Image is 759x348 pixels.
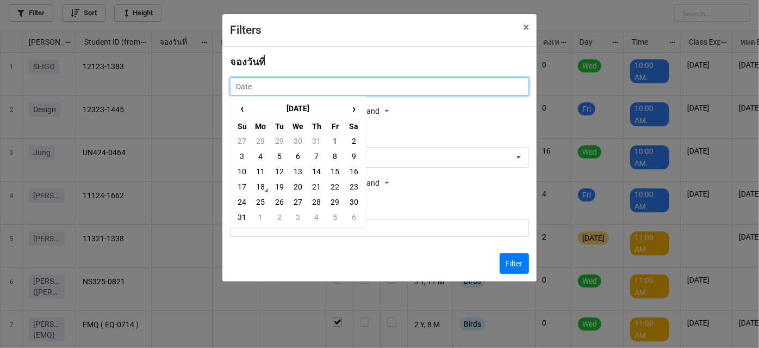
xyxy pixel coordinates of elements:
td: 22 [326,179,344,194]
td: 5 [270,149,289,164]
span: › [345,100,363,118]
td: 6 [289,149,307,164]
th: Fr [326,118,344,133]
td: 24 [233,194,251,210]
td: 29 [270,133,289,149]
div: and [366,175,393,192]
td: 6 [345,210,363,225]
td: 9 [345,149,363,164]
td: 10 [233,164,251,179]
td: 2 [270,210,289,225]
td: 20 [289,179,307,194]
th: [DATE] [251,99,344,119]
td: 1 [251,210,270,225]
td: 11 [251,164,270,179]
td: 8 [326,149,344,164]
td: 25 [251,194,270,210]
input: Date [230,77,529,96]
td: 31 [307,133,326,149]
span: × [523,21,529,34]
td: 13 [289,164,307,179]
td: 7 [307,149,326,164]
td: 3 [289,210,307,225]
label: จองวันที่ [230,54,265,70]
td: 3 [233,149,251,164]
div: Filters [230,22,499,39]
td: 30 [289,133,307,149]
button: Filter [500,253,529,274]
td: 18 [251,179,270,194]
th: Su [233,118,251,133]
td: 16 [345,164,363,179]
td: 23 [345,179,363,194]
td: 17 [233,179,251,194]
div: and [366,103,393,120]
span: ‹ [233,100,251,118]
td: 21 [307,179,326,194]
td: 2 [345,133,363,149]
td: 12 [270,164,289,179]
td: 19 [270,179,289,194]
td: 27 [289,194,307,210]
th: Mo [251,118,270,133]
td: 28 [307,194,326,210]
th: Tu [270,118,289,133]
td: 30 [345,194,363,210]
td: 29 [326,194,344,210]
td: 4 [307,210,326,225]
td: 26 [270,194,289,210]
td: 14 [307,164,326,179]
td: 31 [233,210,251,225]
th: Th [307,118,326,133]
th: Sa [345,118,363,133]
td: 5 [326,210,344,225]
td: 15 [326,164,344,179]
td: 4 [251,149,270,164]
td: 1 [326,133,344,149]
td: 27 [233,133,251,149]
th: We [289,118,307,133]
td: 28 [251,133,270,149]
